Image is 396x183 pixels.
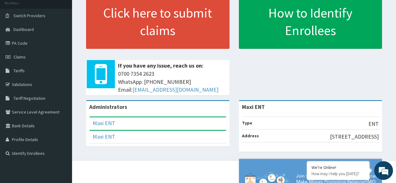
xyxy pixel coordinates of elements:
[93,133,115,140] a: Maxi ENT
[132,86,219,93] a: [EMAIL_ADDRESS][DOMAIN_NAME]
[118,70,226,94] span: 0700 7354 2623 WhatsApp: [PHONE_NUMBER] Email:
[368,120,379,128] p: ENT
[13,68,25,74] span: Tariffs
[311,171,365,176] p: How may I help you today?
[242,103,265,110] strong: Maxi ENT
[242,120,252,126] b: Type
[242,133,259,139] b: Address
[13,95,45,101] span: Tariff Negotiation
[311,165,365,170] div: We're Online!
[118,62,203,69] b: If you have any issue, reach us on:
[13,13,45,18] span: Switch Providers
[13,54,26,60] span: Claims
[13,27,34,32] span: Dashboard
[89,103,127,110] b: Administrators
[330,133,379,141] p: [STREET_ADDRESS]
[93,119,115,127] a: Maxi ENT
